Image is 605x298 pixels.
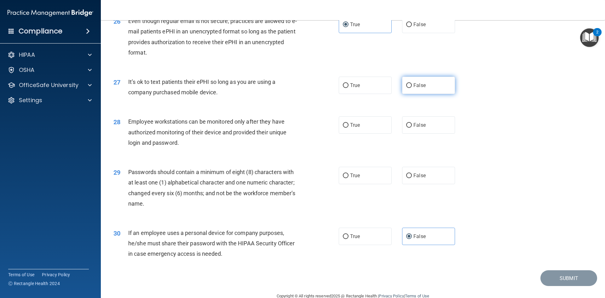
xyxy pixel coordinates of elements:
[406,22,412,27] input: False
[113,230,120,237] span: 30
[8,7,93,19] img: PMB logo
[8,272,34,278] a: Terms of Use
[8,81,92,89] a: OfficeSafe University
[413,82,426,88] span: False
[343,83,349,88] input: True
[343,234,349,239] input: True
[113,169,120,176] span: 29
[42,272,70,278] a: Privacy Policy
[113,118,120,126] span: 28
[19,27,62,36] h4: Compliance
[343,123,349,128] input: True
[580,28,599,47] button: Open Resource Center, 2 new notifications
[406,173,412,178] input: False
[113,79,120,86] span: 27
[128,169,295,207] span: Passwords should contain a minimum of eight (8) characters with at least one (1) alphabetical cha...
[8,96,92,104] a: Settings
[413,122,426,128] span: False
[406,123,412,128] input: False
[413,172,426,178] span: False
[350,122,360,128] span: True
[350,172,360,178] span: True
[128,79,275,96] span: It’s ok to text patients their ePHI so long as you are using a company purchased mobile device.
[19,81,78,89] p: OfficeSafe University
[8,66,92,74] a: OSHA
[19,96,42,104] p: Settings
[350,233,360,239] span: True
[343,173,349,178] input: True
[113,18,120,25] span: 26
[540,270,597,286] button: Submit
[8,280,60,287] span: Ⓒ Rectangle Health 2024
[8,51,92,59] a: HIPAA
[128,230,295,257] span: If an employee uses a personal device for company purposes, he/she must share their password with...
[596,32,598,40] div: 2
[350,21,360,27] span: True
[350,82,360,88] span: True
[128,18,297,56] span: Even though regular email is not secure, practices are allowed to e-mail patients ePHI in an unen...
[413,21,426,27] span: False
[19,66,35,74] p: OSHA
[406,234,412,239] input: False
[413,233,426,239] span: False
[128,118,286,146] span: Employee workstations can be monitored only after they have authorized monitoring of their device...
[19,51,35,59] p: HIPAA
[343,22,349,27] input: True
[406,83,412,88] input: False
